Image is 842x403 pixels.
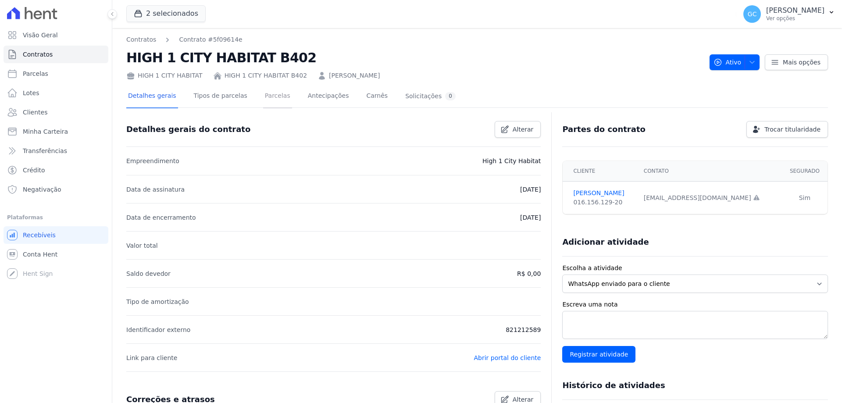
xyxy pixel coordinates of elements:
[562,124,646,135] h3: Partes do contrato
[306,85,351,108] a: Antecipações
[23,146,67,155] span: Transferências
[225,71,307,80] a: HIGH 1 CITY HABITAT B402
[4,26,108,44] a: Visão Geral
[405,92,456,100] div: Solicitações
[4,46,108,63] a: Contratos
[562,237,649,247] h3: Adicionar atividade
[520,184,541,195] p: [DATE]
[764,125,821,134] span: Trocar titularidade
[4,123,108,140] a: Minha Carteira
[126,5,206,22] button: 2 selecionados
[766,15,824,22] p: Ver opções
[562,380,665,391] h3: Histórico de atividades
[23,166,45,175] span: Crédito
[23,231,56,239] span: Recebíveis
[445,92,456,100] div: 0
[126,124,250,135] h3: Detalhes gerais do contrato
[126,35,703,44] nav: Breadcrumb
[782,161,828,182] th: Segurado
[4,226,108,244] a: Recebíveis
[23,69,48,78] span: Parcelas
[783,58,821,67] span: Mais opções
[736,2,842,26] button: GC [PERSON_NAME] Ver opções
[517,268,541,279] p: R$ 0,00
[126,212,196,223] p: Data de encerramento
[126,268,171,279] p: Saldo devedor
[403,85,457,108] a: Solicitações0
[126,156,179,166] p: Empreendimento
[482,156,541,166] p: High 1 City Habitat
[23,89,39,97] span: Lotes
[126,71,203,80] div: HIGH 1 CITY HABITAT
[4,103,108,121] a: Clientes
[506,325,541,335] p: 821212589
[520,212,541,223] p: [DATE]
[4,65,108,82] a: Parcelas
[23,31,58,39] span: Visão Geral
[714,54,742,70] span: Ativo
[126,35,243,44] nav: Breadcrumb
[23,50,53,59] span: Contratos
[126,296,189,307] p: Tipo de amortização
[573,198,633,207] div: 016.156.129-20
[126,240,158,251] p: Valor total
[126,48,703,68] h2: HIGH 1 CITY HABITAT B402
[192,85,249,108] a: Tipos de parcelas
[746,121,828,138] a: Trocar titularidade
[329,71,380,80] a: [PERSON_NAME]
[126,85,178,108] a: Detalhes gerais
[563,161,638,182] th: Cliente
[782,182,828,214] td: Sim
[748,11,757,17] span: GC
[474,354,541,361] a: Abrir portal do cliente
[562,346,635,363] input: Registrar atividade
[23,127,68,136] span: Minha Carteira
[562,300,828,309] label: Escreva uma nota
[766,6,824,15] p: [PERSON_NAME]
[263,85,292,108] a: Parcelas
[4,181,108,198] a: Negativação
[23,185,61,194] span: Negativação
[4,84,108,102] a: Lotes
[23,250,57,259] span: Conta Hent
[765,54,828,70] a: Mais opções
[710,54,760,70] button: Ativo
[4,161,108,179] a: Crédito
[4,246,108,263] a: Conta Hent
[126,325,190,335] p: Identificador externo
[513,125,534,134] span: Alterar
[23,108,47,117] span: Clientes
[4,142,108,160] a: Transferências
[639,161,782,182] th: Contato
[573,189,633,198] a: [PERSON_NAME]
[179,35,242,44] a: Contrato #5f09614e
[126,184,185,195] p: Data de assinatura
[364,85,389,108] a: Carnês
[126,35,156,44] a: Contratos
[644,193,777,203] div: [EMAIL_ADDRESS][DOMAIN_NAME]
[126,353,177,363] p: Link para cliente
[562,264,828,273] label: Escolha a atividade
[495,121,541,138] a: Alterar
[7,212,105,223] div: Plataformas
